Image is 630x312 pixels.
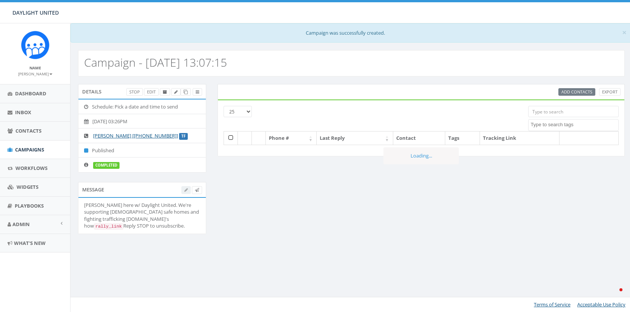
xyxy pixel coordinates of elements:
[84,104,92,109] i: Schedule: Pick a date and time to send
[599,88,621,96] a: Export
[163,89,167,95] span: Archive Campaign
[144,88,159,96] a: Edit
[15,90,46,97] span: Dashboard
[78,99,206,114] li: Schedule: Pick a date and time to send
[17,184,38,190] span: Widgets
[530,121,618,128] textarea: Search
[12,9,59,16] span: DAYLIGHT UNITED
[15,127,41,134] span: Contacts
[78,84,206,99] div: Details
[94,223,123,230] code: rally_link
[84,56,227,69] h2: Campaign - [DATE] 13:07:15
[126,88,143,96] a: Stop
[29,65,41,70] small: Name
[12,221,30,228] span: Admin
[577,301,625,308] a: Acceptable Use Policy
[78,143,206,158] li: Published
[445,132,480,145] th: Tags
[84,202,200,230] div: [PERSON_NAME] here w/ Daylight United. We're supporting [DEMOGRAPHIC_DATA] safe homes and fightin...
[84,148,92,153] i: Published
[15,165,48,171] span: Workflows
[195,187,199,193] span: Send Test Message
[622,29,627,37] button: Close
[78,182,206,197] div: Message
[317,132,393,145] th: Last Reply
[383,147,459,164] div: Loading...
[393,132,445,145] th: Contact
[174,89,178,95] span: Edit Campaign Title
[622,27,627,38] span: ×
[78,114,206,129] li: [DATE] 03:26PM
[93,132,178,139] a: [PERSON_NAME] [[PHONE_NUMBER]]
[14,240,46,246] span: What's New
[93,162,120,169] label: completed
[18,70,52,77] a: [PERSON_NAME]
[15,202,44,209] span: Playbooks
[604,286,622,304] iframe: Intercom live chat
[15,146,44,153] span: Campaigns
[534,301,570,308] a: Terms of Service
[528,106,619,117] input: Type to search
[196,89,199,95] span: View Campaign Delivery Statistics
[21,31,49,59] img: Rally_Corp_Icon.png
[179,133,188,140] label: TF
[184,89,188,95] span: Clone Campaign
[266,132,317,145] th: Phone #
[480,132,559,145] th: Tracking Link
[15,109,31,116] span: Inbox
[18,71,52,76] small: [PERSON_NAME]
